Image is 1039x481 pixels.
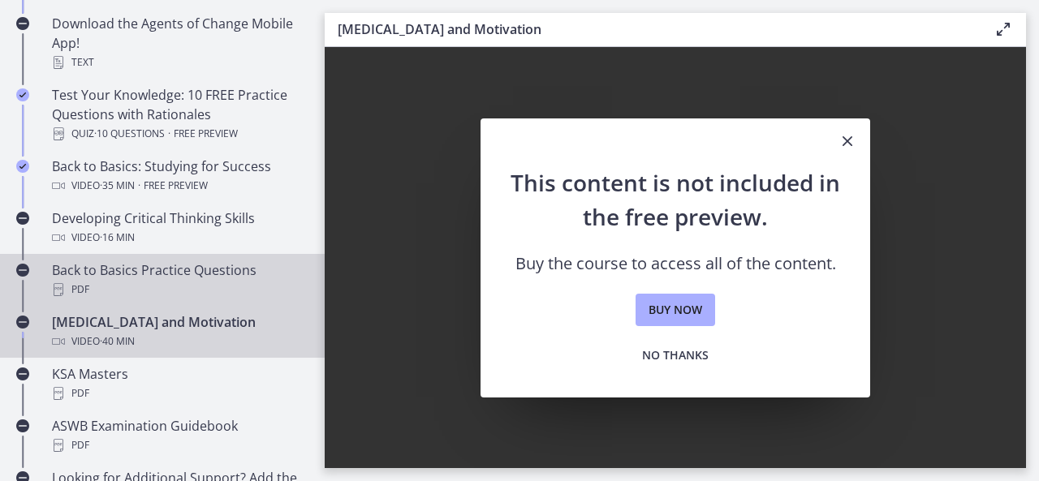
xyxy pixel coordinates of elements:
[174,124,238,144] span: Free preview
[100,176,135,195] span: · 35 min
[507,253,844,274] p: Buy the course to access all of the content.
[52,384,305,403] div: PDF
[52,416,305,455] div: ASWB Examination Guidebook
[636,294,715,326] a: Buy now
[629,339,722,371] button: No thanks
[52,280,305,299] div: PDF
[52,14,305,72] div: Download the Agents of Change Mobile App!
[144,176,208,195] span: Free preview
[52,124,305,144] div: Quiz
[52,85,305,144] div: Test Your Knowledge: 10 FREE Practice Questions with Rationales
[825,118,870,165] button: Close
[52,53,305,72] div: Text
[52,332,305,351] div: Video
[94,124,165,144] span: · 10 Questions
[138,176,140,195] span: ·
[100,332,135,351] span: · 40 min
[16,160,29,173] i: Completed
[52,364,305,403] div: KSA Masters
[52,228,305,247] div: Video
[52,312,305,351] div: [MEDICAL_DATA] and Motivation
[16,88,29,101] i: Completed
[649,300,702,320] span: Buy now
[52,208,305,247] div: Developing Critical Thinking Skills
[507,165,844,234] h2: This content is not included in the free preview.
[168,124,170,144] span: ·
[52,157,305,195] div: Back to Basics: Studying for Success
[52,260,305,299] div: Back to Basics Practice Questions
[52,176,305,195] div: Video
[100,228,135,247] span: · 16 min
[52,436,305,455] div: PDF
[642,346,709,365] span: No thanks
[338,19,968,39] h3: [MEDICAL_DATA] and Motivation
